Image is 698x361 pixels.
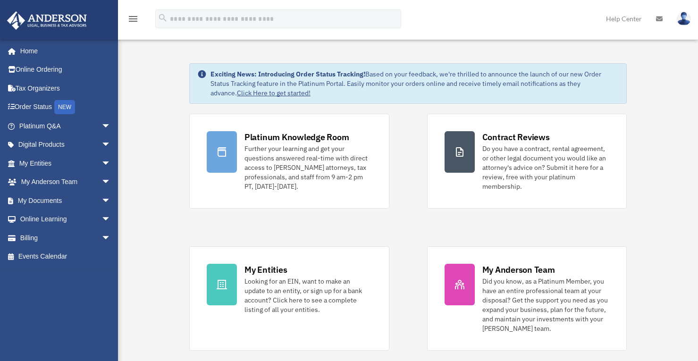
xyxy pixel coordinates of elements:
[427,246,627,351] a: My Anderson Team Did you know, as a Platinum Member, you have an entire professional team at your...
[7,98,125,117] a: Order StatusNEW
[7,135,125,154] a: Digital Productsarrow_drop_down
[7,117,125,135] a: Platinum Q&Aarrow_drop_down
[101,117,120,136] span: arrow_drop_down
[7,191,125,210] a: My Documentsarrow_drop_down
[101,135,120,155] span: arrow_drop_down
[127,13,139,25] i: menu
[7,228,125,247] a: Billingarrow_drop_down
[427,114,627,209] a: Contract Reviews Do you have a contract, rental agreement, or other legal document you would like...
[101,210,120,229] span: arrow_drop_down
[158,13,168,23] i: search
[4,11,90,30] img: Anderson Advisors Platinum Portal
[189,114,389,209] a: Platinum Knowledge Room Further your learning and get your questions answered real-time with dire...
[189,246,389,351] a: My Entities Looking for an EIN, want to make an update to an entity, or sign up for a bank accoun...
[244,131,349,143] div: Platinum Knowledge Room
[101,191,120,210] span: arrow_drop_down
[482,264,555,276] div: My Anderson Team
[677,12,691,25] img: User Pic
[210,70,365,78] strong: Exciting News: Introducing Order Status Tracking!
[482,131,550,143] div: Contract Reviews
[7,60,125,79] a: Online Ordering
[7,154,125,173] a: My Entitiesarrow_drop_down
[101,154,120,173] span: arrow_drop_down
[101,228,120,248] span: arrow_drop_down
[127,17,139,25] a: menu
[482,277,610,333] div: Did you know, as a Platinum Member, you have an entire professional team at your disposal? Get th...
[54,100,75,114] div: NEW
[244,277,372,314] div: Looking for an EIN, want to make an update to an entity, or sign up for a bank account? Click her...
[101,173,120,192] span: arrow_drop_down
[7,247,125,266] a: Events Calendar
[237,89,311,97] a: Click Here to get started!
[244,264,287,276] div: My Entities
[244,144,372,191] div: Further your learning and get your questions answered real-time with direct access to [PERSON_NAM...
[210,69,619,98] div: Based on your feedback, we're thrilled to announce the launch of our new Order Status Tracking fe...
[7,210,125,229] a: Online Learningarrow_drop_down
[482,144,610,191] div: Do you have a contract, rental agreement, or other legal document you would like an attorney's ad...
[7,42,120,60] a: Home
[7,79,125,98] a: Tax Organizers
[7,173,125,192] a: My Anderson Teamarrow_drop_down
